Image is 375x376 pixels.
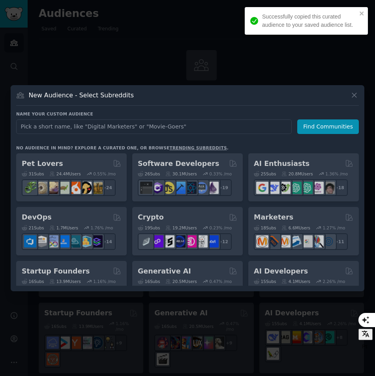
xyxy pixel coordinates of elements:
button: Find Communities [297,119,359,134]
h3: New Audience - Select Subreddits [29,91,134,99]
h3: Name your custom audience [16,111,359,117]
a: trending subreddits [169,145,227,150]
input: Pick a short name, like "Digital Marketers" or "Movie-Goers" [16,119,292,134]
button: close [359,10,365,17]
div: No audience in mind? Explore a curated one, or browse . [16,145,229,151]
div: Successfully copied this curated audience to your saved audience list. [262,13,357,29]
